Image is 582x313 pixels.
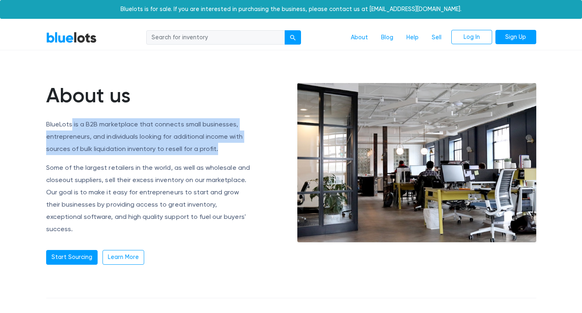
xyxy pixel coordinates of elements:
a: Learn More [103,250,144,265]
h1: About us [46,83,252,108]
a: Sign Up [495,30,536,45]
a: Sell [425,30,448,45]
input: Search for inventory [146,30,285,45]
p: BlueLots is a B2B marketplace that connects small businesses, entrepreneurs, and individuals look... [46,118,252,155]
p: Some of the largest retailers in the world, as well as wholesale and closeout suppliers, sell the... [46,162,252,235]
a: BlueLots [46,32,97,43]
a: Start Sourcing [46,250,98,265]
img: office-e6e871ac0602a9b363ffc73e1d17013cb30894adc08fbdb38787864bb9a1d2fe.jpg [297,83,536,243]
a: Log In [451,30,492,45]
a: About [344,30,375,45]
a: Blog [375,30,400,45]
a: Help [400,30,425,45]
